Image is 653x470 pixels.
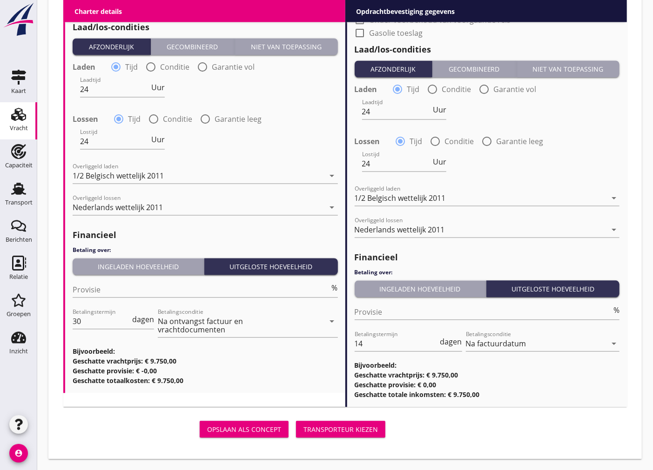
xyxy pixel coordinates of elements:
label: Garantie leeg [497,137,544,146]
i: arrow_drop_down [608,338,619,350]
button: Gecombineerd [432,61,517,78]
label: Conditie [163,115,192,124]
div: Ingeladen hoeveelheid [76,262,200,272]
img: logo-small.a267ee39.svg [2,2,35,37]
h2: Financieel [73,229,338,242]
div: % [612,307,619,314]
div: Relatie [9,274,28,280]
button: Uitgeloste hoeveelheid [204,258,337,275]
div: Na ontvangst factuur en vrachtdocumenten [158,318,308,334]
label: Tijd [125,63,138,72]
strong: Laden [355,85,377,94]
strong: Lossen [73,115,98,124]
span: Uur [151,136,165,144]
i: arrow_drop_down [327,202,338,213]
h3: Bijvoorbeeld: [73,347,338,357]
label: Stremming/ijstoeslag [370,3,444,12]
div: Uitgeloste hoeveelheid [490,285,616,294]
label: Conditie [160,63,189,72]
h3: Geschatte provisie: € -0,00 [73,366,338,376]
div: Ingeladen hoeveelheid [358,285,482,294]
div: dagen [438,338,462,346]
h3: Geschatte vrachtprijs: € 9.750,00 [73,357,338,366]
label: Tijd [407,85,420,94]
div: Afzonderlijk [358,65,429,74]
button: Ingeladen hoeveelheid [73,258,204,275]
div: Opslaan als concept [207,425,281,435]
label: Gasolie toeslag [88,7,141,16]
div: Groepen [7,311,31,317]
button: Uitgeloste hoeveelheid [486,281,619,298]
h3: Geschatte totaalkosten: € 9.750,00 [73,376,338,386]
h4: Betaling over: [73,246,338,255]
input: Provisie [73,283,330,298]
button: Ingeladen hoeveelheid [355,281,486,298]
div: 1/2 Belgisch wettelijk 2011 [355,194,446,203]
h2: Laad/los-condities [73,21,338,34]
div: Berichten [6,237,32,243]
i: arrow_drop_down [327,316,338,327]
div: Uitgeloste hoeveelheid [208,262,334,272]
div: Na factuurdatum [466,340,526,348]
label: Garantie vol [494,85,537,94]
span: Uur [433,106,446,114]
button: Opslaan als concept [200,421,289,438]
div: Gecombineerd [155,42,231,52]
div: Transporteur kiezen [303,425,378,435]
button: Gecombineerd [151,39,235,55]
h3: Geschatte vrachtprijs: € 9.750,00 [355,371,620,380]
div: Afzonderlijk [76,42,147,52]
input: Laadtijd [80,82,149,97]
span: Uur [433,159,446,166]
input: Betalingstermijn [73,314,130,329]
button: Afzonderlijk [73,39,151,55]
i: arrow_drop_down [327,171,338,182]
label: Garantie leeg [215,115,262,124]
label: Onder voorbehoud van voorgaande reis [370,16,511,25]
label: Garantie vol [212,63,255,72]
div: Niet van toepassing [238,42,334,52]
div: % [330,285,338,292]
div: Nederlands wettelijk 2011 [73,204,163,212]
button: Transporteur kiezen [296,421,385,438]
label: Tijd [128,115,141,124]
button: Niet van toepassing [235,39,338,55]
button: Afzonderlijk [355,61,433,78]
button: Niet van toepassing [517,61,620,78]
h3: Geschatte provisie: € 0,00 [355,380,620,390]
div: Vracht [10,125,28,131]
h4: Betaling over: [355,269,620,277]
span: Uur [151,84,165,92]
div: Kaart [11,88,26,94]
input: Lostijd [80,134,149,149]
i: arrow_drop_down [608,225,619,236]
i: account_circle [9,444,28,463]
input: Betalingstermijn [355,337,438,351]
div: Capaciteit [5,162,33,168]
div: Inzicht [9,348,28,354]
i: arrow_drop_down [608,193,619,204]
h3: Bijvoorbeeld: [355,361,620,371]
label: Tijd [410,137,423,146]
div: Nederlands wettelijk 2011 [355,226,445,234]
div: Transport [5,199,33,205]
strong: Laden [73,63,95,72]
label: Gasolie toeslag [370,29,423,38]
input: Provisie [355,305,612,320]
div: Gecombineerd [436,65,512,74]
label: Conditie [442,85,471,94]
div: 1/2 Belgisch wettelijk 2011 [73,172,164,180]
input: Laadtijd [362,105,431,119]
input: Lostijd [362,157,431,172]
div: Niet van toepassing [520,65,616,74]
h2: Laad/los-condities [355,44,620,56]
label: Conditie [445,137,474,146]
div: dagen [130,316,154,324]
h2: Financieel [355,252,620,264]
strong: Lossen [355,137,380,146]
h3: Geschatte totale inkomsten: € 9.750,00 [355,390,620,400]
